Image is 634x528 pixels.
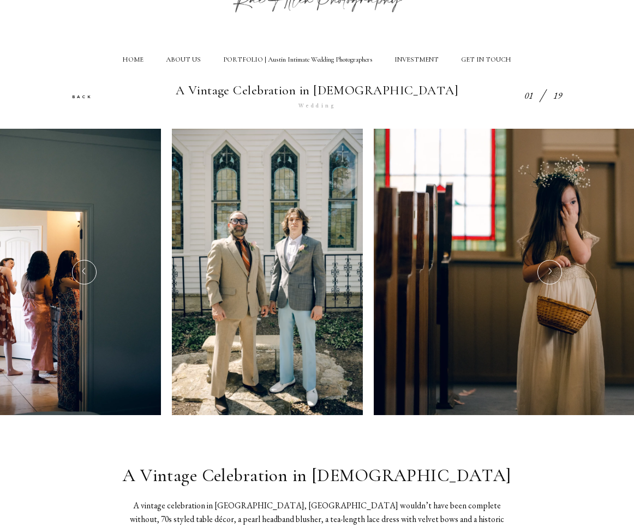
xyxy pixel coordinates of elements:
a: Wedding [298,103,336,109]
img: the groom and the bride's brother look at the camera before the wedding in front of the white chapel [172,129,363,416]
div: 01 [524,89,533,103]
div: 19 [553,89,562,103]
a: BACK [72,94,93,99]
h1: A Vintage Celebration in [DEMOGRAPHIC_DATA] [121,465,513,499]
a: PORTFOLIO | Austin Intimate Wedding Photographers [223,56,373,64]
a: ABOUT US [166,56,201,64]
a: INVESTMENT [394,56,439,64]
a: GET IN TOUCH [461,56,511,64]
a: HOME [123,56,143,64]
h1: A Vintage Celebration in [DEMOGRAPHIC_DATA] [176,83,458,98]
